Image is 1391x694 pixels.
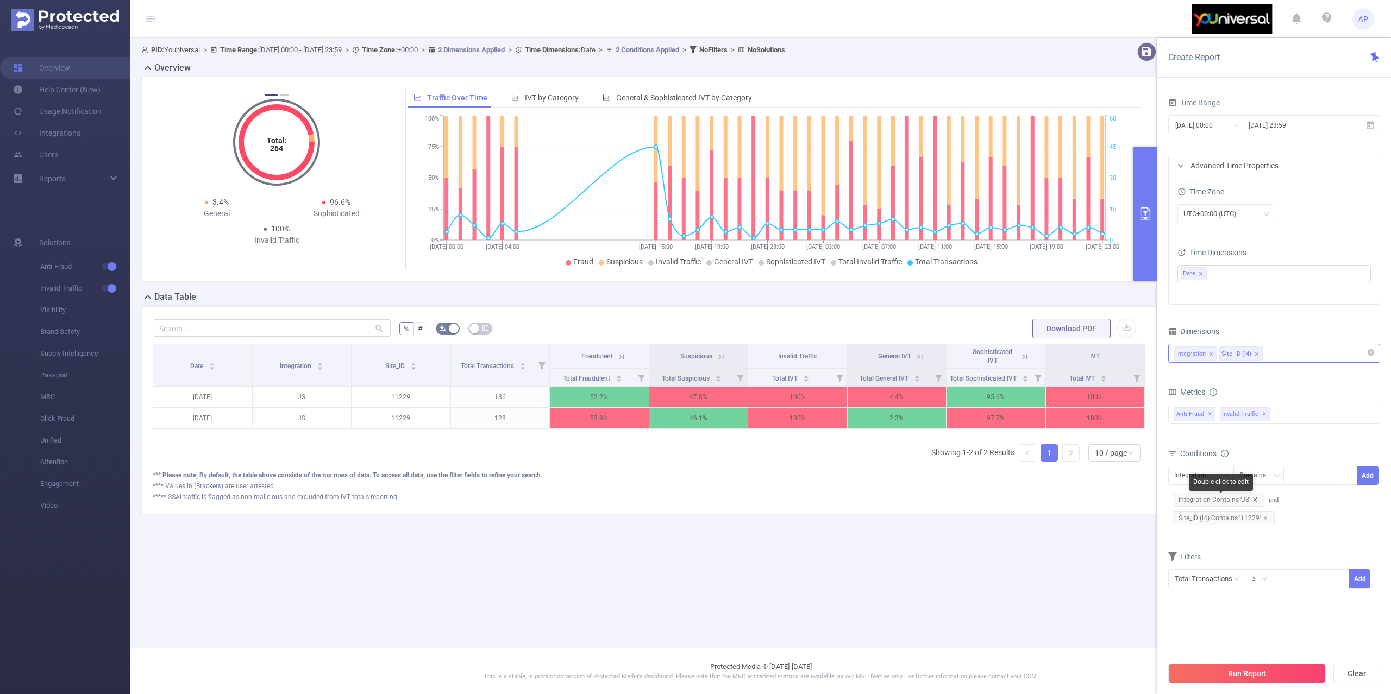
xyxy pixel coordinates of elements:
span: Date [525,46,596,54]
i: icon: caret-up [616,374,622,377]
i: icon: caret-down [803,377,809,381]
span: Metrics [1168,388,1205,396]
tspan: 0% [431,237,439,244]
i: icon: right [1068,450,1074,456]
tspan: [DATE] 07:00 [862,243,896,250]
span: Total Invalid Traffic [838,257,902,266]
i: icon: info-circle [1221,450,1229,457]
p: 4.4% [848,387,947,407]
li: Integration [1174,346,1217,361]
tspan: [DATE] 15:00 [974,243,1007,250]
span: Visibility [40,299,130,321]
i: icon: table [482,325,488,331]
span: Date [1183,268,1195,280]
span: > [728,46,738,54]
span: Total IVT [772,375,799,382]
div: Integration [1174,466,1214,484]
i: icon: caret-down [1101,377,1107,381]
p: 128 [451,408,550,428]
span: General & Sophisticated IVT by Category [616,93,752,102]
span: Time Range [1168,98,1220,107]
i: icon: caret-down [715,377,721,381]
div: ***** SSAI traffic is flagged as non-malicious and excluded from IVT totals reporting [153,492,1145,502]
li: 1 [1041,444,1058,462]
p: 97.7% [947,408,1045,428]
i: icon: caret-up [317,361,323,364]
span: Date [190,362,205,370]
i: icon: caret-down [209,365,215,369]
span: > [505,46,515,54]
div: Sort [803,374,810,380]
input: End date [1248,118,1336,133]
span: Invalid Traffic [656,257,701,266]
a: Reports [39,168,66,190]
span: Invalid Traffic [778,352,817,360]
button: Clear [1333,664,1380,683]
tspan: 264 [270,144,283,153]
span: Suspicious [680,352,712,360]
span: General IVT [878,352,911,360]
span: ✕ [1262,408,1267,421]
i: icon: down [1274,472,1280,480]
div: 10 / page [1095,445,1127,461]
h2: Overview [154,61,191,74]
tspan: [DATE] 19:00 [1030,243,1063,250]
span: Site_ID (l4) Contains '11229' [1173,511,1275,525]
span: Site_ID [385,362,406,370]
li: Previous Page [1019,444,1036,462]
div: Sort [209,361,215,368]
b: No Filters [699,46,728,54]
p: 53.9% [550,408,649,428]
b: Time Zone: [362,46,397,54]
div: Contains [1239,466,1274,484]
span: Supply Intelligence [40,343,130,364]
div: Sort [317,361,323,368]
li: Next Page [1062,444,1080,462]
div: Sophisticated [277,208,396,219]
span: and [1168,496,1279,522]
span: Reports [39,174,66,183]
tspan: [DATE] 03:00 [806,243,840,250]
u: 2 Dimensions Applied [438,46,505,54]
tspan: 15 [1110,206,1116,213]
p: JS [253,408,352,428]
div: *** Please note, By default, the table above consists of the top rows of data. To access all data... [153,470,1145,480]
span: Total General IVT [860,375,910,382]
span: Fraud [573,257,593,266]
div: Integration [1176,347,1206,361]
button: Add [1349,569,1370,588]
button: Add [1357,466,1379,485]
div: icon: rightAdvanced Time Properties [1169,156,1380,175]
div: General [157,208,277,219]
span: Click Fraud [40,408,130,430]
i: icon: caret-up [1022,374,1028,377]
span: Create Report [1168,52,1220,62]
a: Integrations [13,122,80,144]
span: % [404,324,409,333]
span: Fraudulent [581,352,613,360]
span: Suspicious [606,257,643,266]
i: icon: caret-up [803,374,809,377]
i: icon: caret-up [715,374,721,377]
span: Total Transactions [461,362,516,370]
tspan: [DATE] 23:00 [1086,243,1119,250]
span: Attention [40,451,130,473]
div: Sort [1022,374,1029,380]
tspan: [DATE] 15:00 [639,243,673,250]
tspan: 45 [1110,143,1116,150]
i: icon: close [1254,351,1260,358]
i: icon: caret-up [1101,374,1107,377]
b: PID: [151,46,164,54]
p: 52.2% [550,387,649,407]
span: ✕ [1208,408,1212,421]
i: icon: caret-up [410,361,416,364]
p: 47.8% [649,387,748,407]
i: icon: caret-up [914,374,920,377]
i: icon: down [1261,576,1268,583]
i: icon: caret-down [914,377,920,381]
i: icon: down [1263,211,1270,218]
p: 136 [451,387,550,407]
a: Help Center (New) [13,79,101,100]
span: Integration Contains 'JS' [1173,493,1264,507]
span: > [679,46,690,54]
